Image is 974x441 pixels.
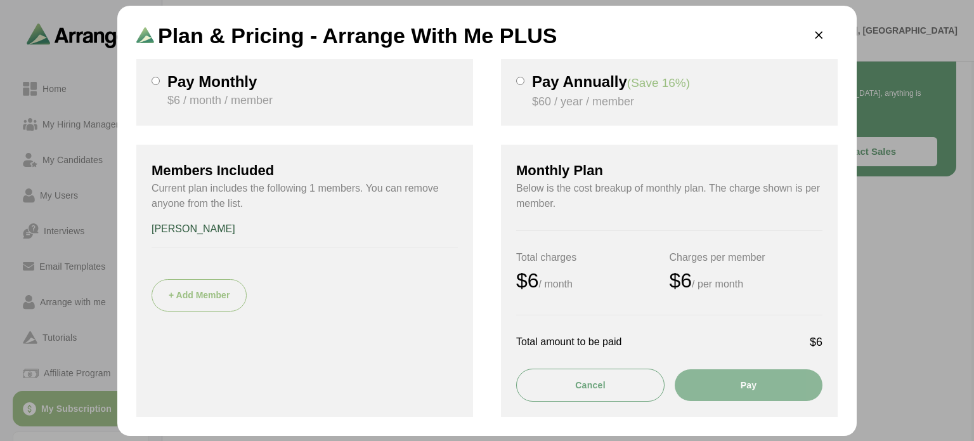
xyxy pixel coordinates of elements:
button: + Add Member [152,279,247,312]
h3: Monthly Plan [516,160,822,181]
p: Below is the cost breakup of monthly plan. The charge shown is per member. [516,181,822,211]
button: Pay [675,369,822,401]
p: Total amount to be paid [516,334,621,350]
strong: $6 [810,336,822,348]
button: Cancel [516,369,665,402]
h2: Total charges [516,250,670,265]
h3: Pay Monthly [167,74,458,89]
p: Current plan includes the following 1 members. You can remove anyone from the list. [152,181,458,211]
h2: Plan & Pricing - Arrange With Me PLUS [158,25,838,46]
h3: Members Included [152,160,458,181]
h4: [PERSON_NAME] [152,221,235,237]
p: $60 / year / member [532,93,822,110]
strong: $6 [670,269,692,292]
h3: Pay Annually [532,74,822,91]
small: / month [539,279,573,289]
strong: $6 [516,269,539,292]
h2: Charges per member [670,250,823,265]
small: / per month [692,279,743,289]
p: $6 / month / member [167,92,458,109]
span: (Save 16%) [627,76,690,89]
